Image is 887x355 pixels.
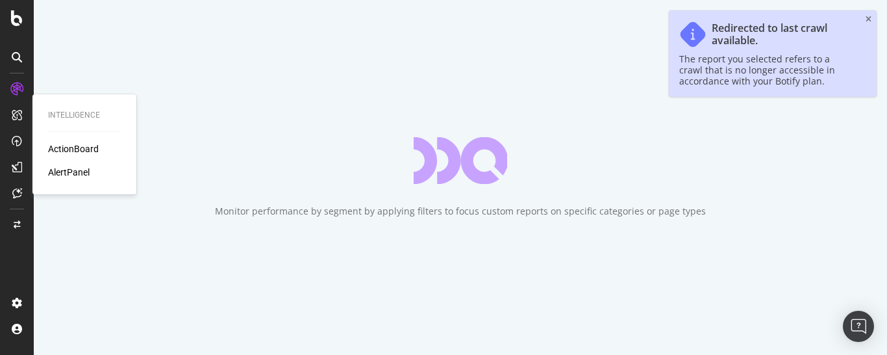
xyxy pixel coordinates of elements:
[679,53,853,86] div: The report you selected refers to a crawl that is no longer accessible in accordance with your Bo...
[866,16,871,23] div: close toast
[712,22,853,47] div: Redirected to last crawl available.
[414,137,507,184] div: animation
[48,166,90,179] a: AlertPanel
[48,110,121,121] div: Intelligence
[48,142,99,155] a: ActionBoard
[215,205,706,218] div: Monitor performance by segment by applying filters to focus custom reports on specific categories...
[843,311,874,342] div: Open Intercom Messenger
